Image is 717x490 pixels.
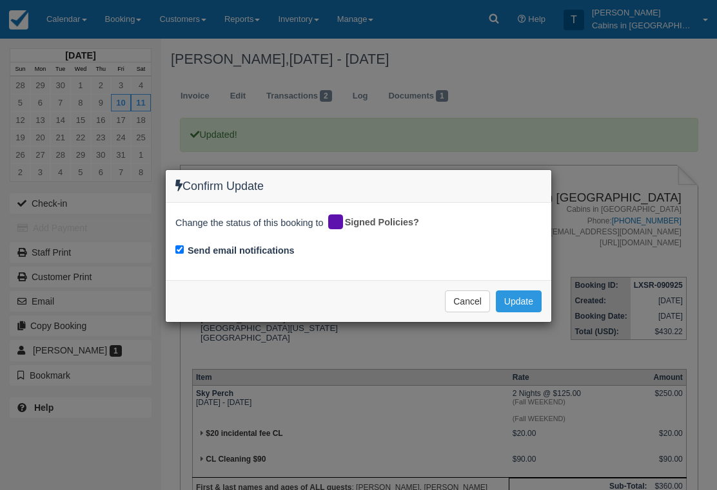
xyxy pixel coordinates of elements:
[188,244,295,258] label: Send email notifications
[175,216,324,233] span: Change the status of this booking to
[326,212,429,233] div: Signed Policies?
[175,180,542,193] h4: Confirm Update
[496,290,542,312] button: Update
[445,290,490,312] button: Cancel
